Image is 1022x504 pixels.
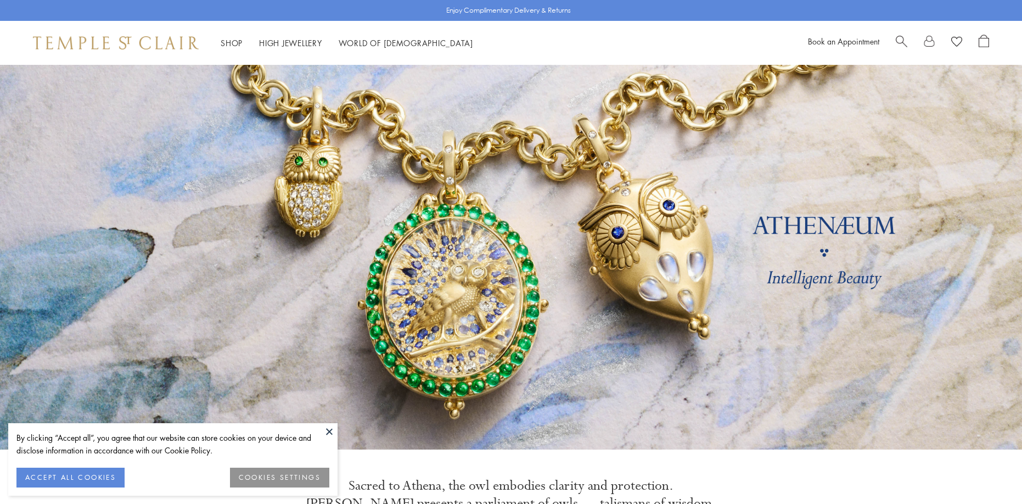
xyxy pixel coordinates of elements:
p: Enjoy Complimentary Delivery & Returns [446,5,571,16]
a: Book an Appointment [808,36,879,47]
a: High JewelleryHigh Jewellery [259,37,322,48]
a: Search [896,35,907,51]
button: ACCEPT ALL COOKIES [16,468,125,488]
a: Open Shopping Bag [979,35,989,51]
nav: Main navigation [221,36,473,50]
a: ShopShop [221,37,243,48]
div: By clicking “Accept all”, you agree that our website can store cookies on your device and disclos... [16,431,329,457]
button: COOKIES SETTINGS [230,468,329,488]
img: Temple St. Clair [33,36,199,49]
a: View Wishlist [951,35,962,51]
a: World of [DEMOGRAPHIC_DATA]World of [DEMOGRAPHIC_DATA] [339,37,473,48]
